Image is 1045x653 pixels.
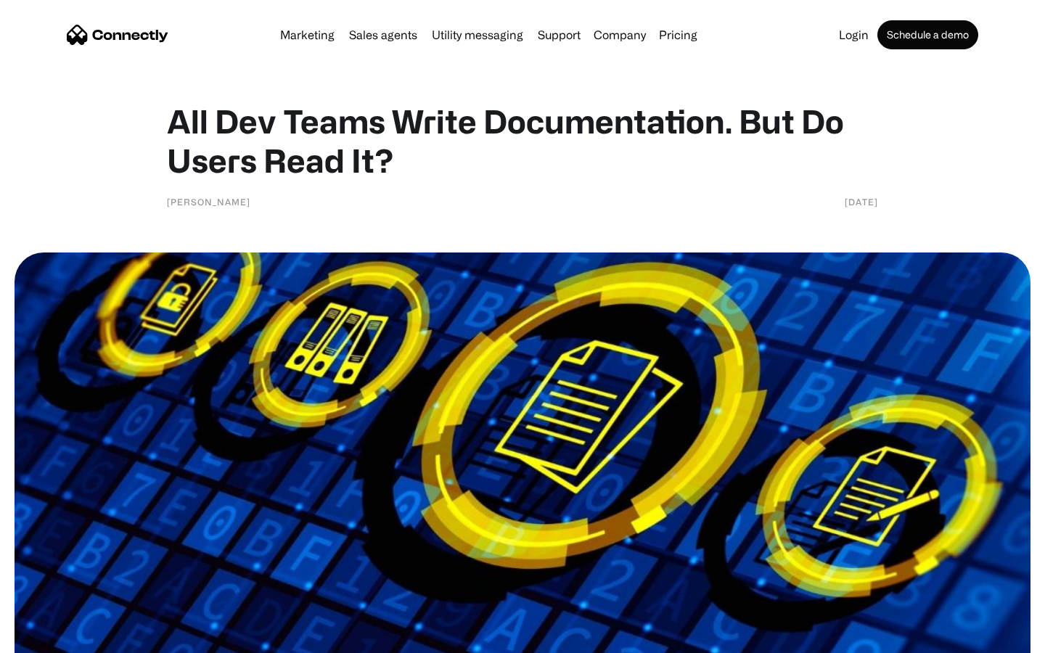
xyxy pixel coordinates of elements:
[274,29,340,41] a: Marketing
[833,29,874,41] a: Login
[877,20,978,49] a: Schedule a demo
[589,25,650,45] div: Company
[15,628,87,648] aside: Language selected: English
[845,194,878,209] div: [DATE]
[653,29,703,41] a: Pricing
[343,29,423,41] a: Sales agents
[426,29,529,41] a: Utility messaging
[29,628,87,648] ul: Language list
[594,25,646,45] div: Company
[167,102,878,180] h1: All Dev Teams Write Documentation. But Do Users Read It?
[532,29,586,41] a: Support
[167,194,250,209] div: [PERSON_NAME]
[67,24,168,46] a: home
